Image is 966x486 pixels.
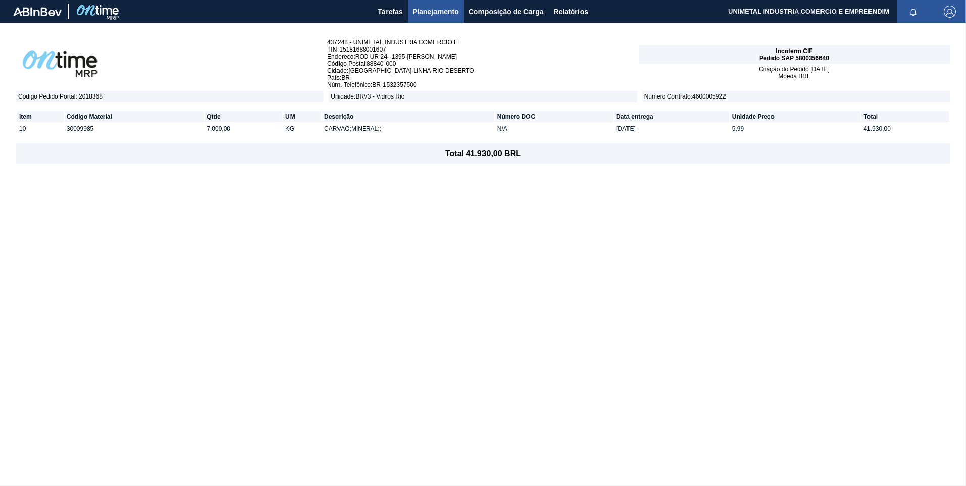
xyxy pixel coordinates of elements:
span: Tarefas [378,6,403,18]
span: Pedido SAP 5800356640 [759,55,829,62]
td: 41.930,00 [861,123,949,134]
td: 5,99 [730,123,861,134]
th: Código Material [65,111,204,122]
span: 437248 - UNIMETAL INDUSTRIA COMERCIO E [327,39,639,46]
td: N/A [495,123,613,134]
footer: Total 41.930,00 BRL [16,143,950,164]
th: UM [283,111,321,122]
span: Criação do Pedido [DATE] [759,66,830,73]
th: Total [861,111,949,122]
img: TNhmsLtSVTkK8tSr43FrP2fwEKptu5GPRR3wAAAABJRU5ErkJggg== [13,7,62,16]
span: Composição de Carga [469,6,544,18]
td: 7.000,00 [205,123,282,134]
img: Logout [944,6,956,18]
span: Unidade : BRV3 - Vidros Rio [329,91,637,102]
th: Descrição [322,111,494,122]
span: Relatórios [554,6,588,18]
td: 30009985 [65,123,204,134]
th: Qtde [205,111,282,122]
th: Número DOC [495,111,613,122]
img: abOntimeLogoPreto.41694eb1.png [16,43,104,84]
span: Incoterm CIF [776,47,812,55]
span: Moeda BRL [778,73,810,80]
th: Unidade Preço [730,111,861,122]
th: Item [17,111,64,122]
span: Número Contrato : 4600005922 [642,91,950,102]
span: Endereço : ROD UR 24--1395-[PERSON_NAME] [327,53,639,60]
span: Código Pedido Portal : 2018368 [16,91,324,102]
td: KG [283,123,321,134]
span: Código Postal : 88840-000 [327,60,639,67]
span: Cidade : [GEOGRAPHIC_DATA]-LINHA RIO DESERTO [327,67,639,74]
th: Data entrega [614,111,729,122]
td: 10 [17,123,64,134]
span: Núm. Telefônico : BR-1532357500 [327,81,639,88]
td: [DATE] [614,123,729,134]
button: Notificações [897,5,930,19]
td: CARVAO;MINERAL;; [322,123,494,134]
span: TIN - 15181688001607 [327,46,639,53]
span: País : BR [327,74,639,81]
span: Planejamento [413,6,459,18]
